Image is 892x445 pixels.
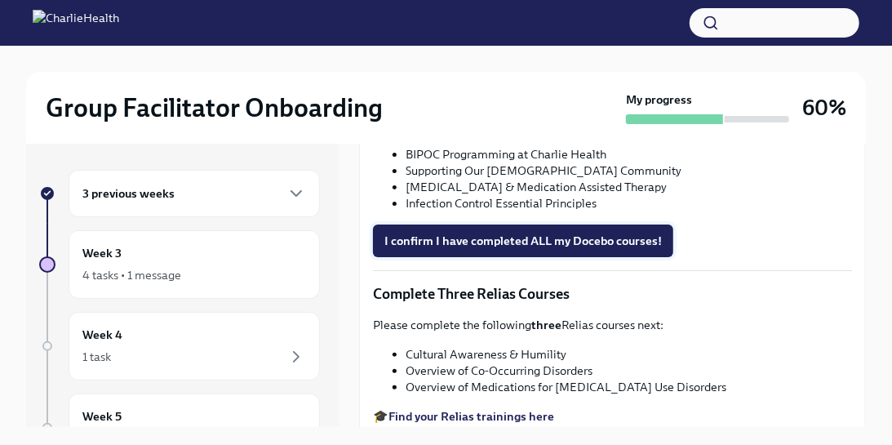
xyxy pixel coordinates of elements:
div: 4 tasks • 1 message [82,267,181,283]
p: Complete Three Relias Courses [373,284,852,304]
strong: My progress [626,91,692,108]
h6: Week 4 [82,326,122,344]
li: BIPOC Programming at Charlie Health [406,146,852,162]
p: Please complete the following Relias courses next: [373,317,852,333]
h2: Group Facilitator Onboarding [46,91,383,124]
a: Find your Relias trainings here [388,409,554,424]
img: CharlieHealth [33,10,119,36]
div: 1 task [82,349,111,365]
div: 3 previous weeks [69,170,320,217]
h6: 3 previous weeks [82,185,175,202]
strong: three [531,318,561,332]
span: I confirm I have completed ALL my Docebo courses! [384,233,662,249]
h6: Week 3 [82,244,122,262]
li: Infection Control Essential Principles [406,195,852,211]
a: Week 34 tasks • 1 message [39,230,320,299]
h3: 60% [802,93,846,122]
button: I confirm I have completed ALL my Docebo courses! [373,225,673,257]
li: Overview of Medications for [MEDICAL_DATA] Use Disorders [406,379,852,395]
li: [MEDICAL_DATA] & Medication Assisted Therapy [406,179,852,195]
h6: Week 5 [82,407,122,425]
a: Week 41 task [39,312,320,380]
li: Cultural Awareness & Humility [406,346,852,363]
li: Supporting Our [DEMOGRAPHIC_DATA] Community [406,162,852,179]
li: Overview of Co-Occurring Disorders [406,363,852,379]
